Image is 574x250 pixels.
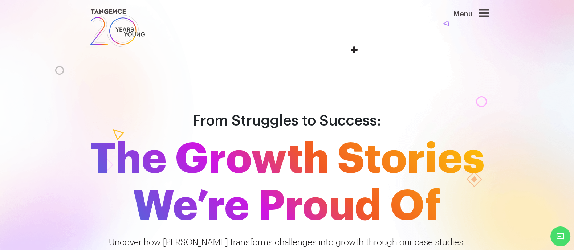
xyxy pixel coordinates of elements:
[80,136,494,230] span: The Growth Stories We’re Proud Of
[193,114,381,128] span: From Struggles to Success:
[550,226,570,246] span: Chat Widget
[86,7,146,49] img: logo SVG
[86,236,489,249] p: Uncover how [PERSON_NAME] transforms challenges into growth through our case studies.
